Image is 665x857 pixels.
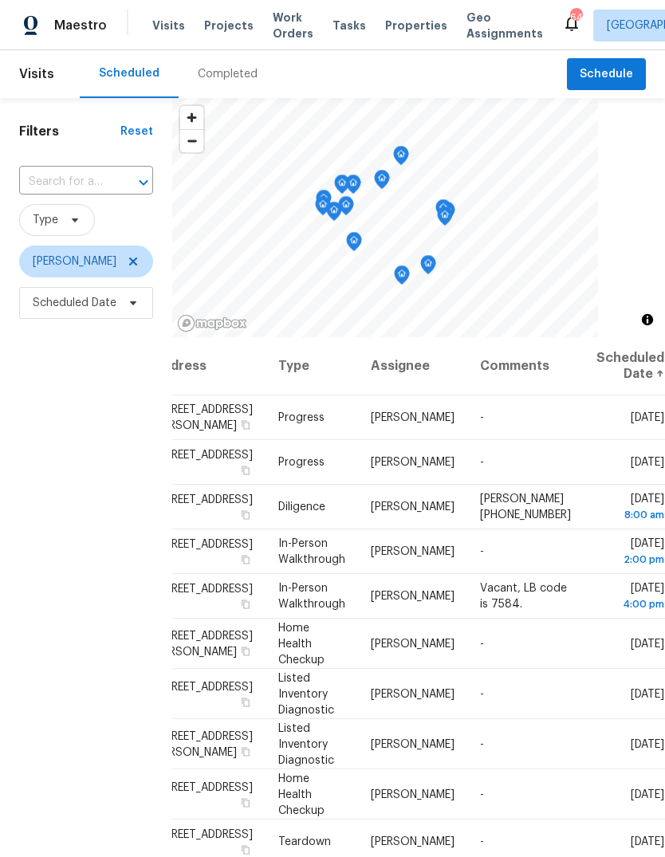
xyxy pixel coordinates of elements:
[153,630,253,657] span: [STREET_ADDRESS][PERSON_NAME]
[152,337,266,395] th: Address
[631,836,664,847] span: [DATE]
[273,10,313,41] span: Work Orders
[152,18,185,33] span: Visits
[596,493,664,523] span: [DATE]
[394,265,410,290] div: Map marker
[480,583,567,610] span: Vacant, LB code is 7584.
[596,538,664,568] span: [DATE]
[238,643,253,658] button: Copy Address
[278,501,325,513] span: Diligence
[153,681,253,692] span: [STREET_ADDRESS]
[153,494,253,505] span: [STREET_ADDRESS]
[371,688,454,699] span: [PERSON_NAME]
[238,843,253,857] button: Copy Address
[371,738,454,749] span: [PERSON_NAME]
[278,672,334,715] span: Listed Inventory Diagnostic
[120,124,153,140] div: Reset
[99,65,159,81] div: Scheduled
[371,457,454,468] span: [PERSON_NAME]
[480,788,484,800] span: -
[19,170,108,195] input: Search for an address...
[371,788,454,800] span: [PERSON_NAME]
[584,337,665,395] th: Scheduled Date ↑
[204,18,254,33] span: Projects
[480,457,484,468] span: -
[278,457,325,468] span: Progress
[153,539,253,550] span: [STREET_ADDRESS]
[332,20,366,31] span: Tasks
[437,206,453,231] div: Map marker
[371,501,454,513] span: [PERSON_NAME]
[238,694,253,709] button: Copy Address
[238,508,253,522] button: Copy Address
[180,129,203,152] button: Zoom out
[172,98,598,337] canvas: Map
[153,730,253,757] span: [STREET_ADDRESS][PERSON_NAME]
[315,196,331,221] div: Map marker
[480,638,484,649] span: -
[180,130,203,152] span: Zoom out
[238,463,253,478] button: Copy Address
[480,836,484,847] span: -
[278,772,325,816] span: Home Health Checkup
[567,58,646,91] button: Schedule
[466,10,543,41] span: Geo Assignments
[132,171,155,194] button: Open
[631,638,664,649] span: [DATE]
[180,106,203,129] button: Zoom in
[631,738,664,749] span: [DATE]
[177,314,247,332] a: Mapbox homepage
[631,688,664,699] span: [DATE]
[153,450,253,461] span: [STREET_ADDRESS]
[278,412,325,423] span: Progress
[480,738,484,749] span: -
[153,829,253,840] span: [STREET_ADDRESS]
[345,175,361,199] div: Map marker
[480,493,571,521] span: [PERSON_NAME] [PHONE_NUMBER]
[480,688,484,699] span: -
[467,337,584,395] th: Comments
[278,583,345,610] span: In-Person Walkthrough
[435,199,451,224] div: Map marker
[596,552,664,568] div: 2:00 pm
[238,418,253,432] button: Copy Address
[631,457,664,468] span: [DATE]
[570,10,581,26] div: 64
[393,146,409,171] div: Map marker
[371,836,454,847] span: [PERSON_NAME]
[596,507,664,523] div: 8:00 am
[198,66,258,82] div: Completed
[19,57,54,92] span: Visits
[580,65,633,85] span: Schedule
[358,337,467,395] th: Assignee
[278,622,325,665] span: Home Health Checkup
[371,412,454,423] span: [PERSON_NAME]
[33,212,58,228] span: Type
[596,596,664,612] div: 4:00 pm
[385,18,447,33] span: Properties
[238,597,253,611] button: Copy Address
[19,124,120,140] h1: Filters
[638,310,657,329] button: Toggle attribution
[334,175,350,199] div: Map marker
[326,202,342,226] div: Map marker
[238,795,253,809] button: Copy Address
[371,546,454,557] span: [PERSON_NAME]
[238,744,253,758] button: Copy Address
[316,190,332,214] div: Map marker
[278,836,331,847] span: Teardown
[338,196,354,221] div: Map marker
[153,781,253,792] span: [STREET_ADDRESS]
[278,538,345,565] span: In-Person Walkthrough
[346,232,362,257] div: Map marker
[631,412,664,423] span: [DATE]
[596,583,664,612] span: [DATE]
[153,584,253,595] span: [STREET_ADDRESS]
[33,295,116,311] span: Scheduled Date
[238,552,253,567] button: Copy Address
[266,337,358,395] th: Type
[480,546,484,557] span: -
[153,404,253,431] span: [STREET_ADDRESS][PERSON_NAME]
[374,170,390,195] div: Map marker
[631,788,664,800] span: [DATE]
